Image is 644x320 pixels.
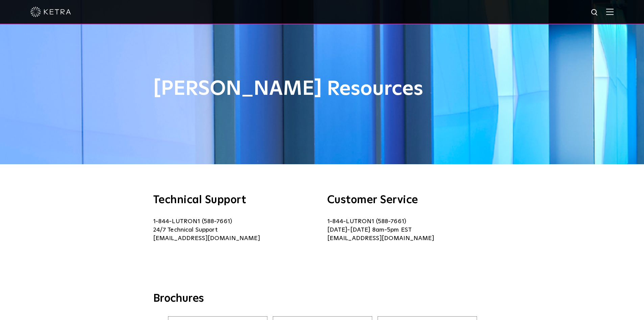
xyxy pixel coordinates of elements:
[591,8,599,17] img: search icon
[153,195,317,206] h3: Technical Support
[30,7,71,17] img: ketra-logo-2019-white
[153,292,491,306] h3: Brochures
[606,8,614,15] img: Hamburger%20Nav.svg
[153,217,317,243] p: 1-844-LUTRON1 (588-7661) 24/7 Technical Support
[153,78,491,100] h1: [PERSON_NAME] Resources
[327,217,491,243] p: 1-844-LUTRON1 (588-7661) [DATE]-[DATE] 8am-5pm EST [EMAIL_ADDRESS][DOMAIN_NAME]
[327,195,491,206] h3: Customer Service
[153,235,260,241] a: [EMAIL_ADDRESS][DOMAIN_NAME]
